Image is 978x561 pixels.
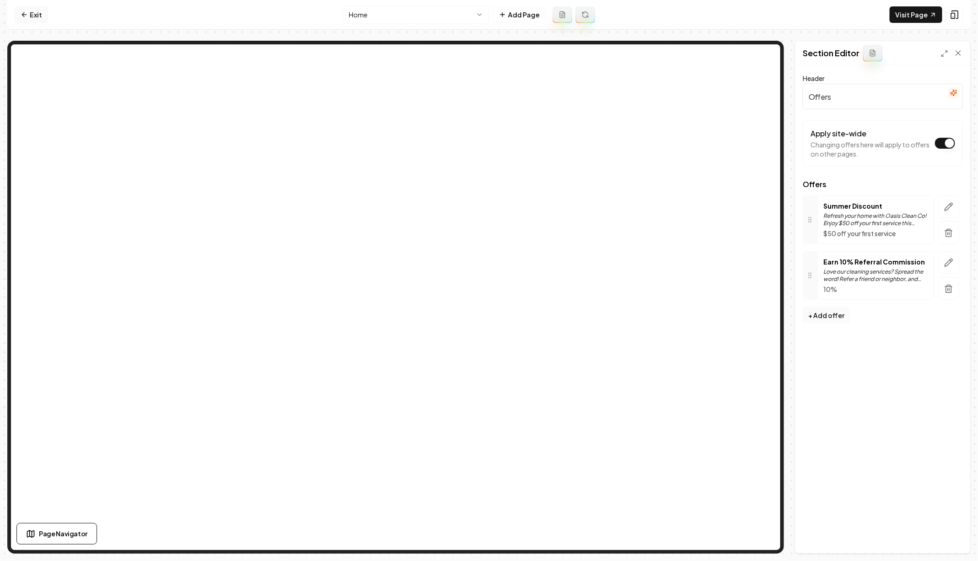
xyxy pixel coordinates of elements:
input: Header [803,84,963,109]
label: Header [803,74,825,82]
p: Refresh your home with Oasis Clean Co! Enjoy $50 off your first service this summer. Experience t... [823,212,929,227]
button: Add admin section prompt [863,45,882,61]
a: Exit [15,6,48,23]
button: + Add offer [803,307,850,324]
p: Earn 10% Referral Commission [823,257,929,266]
button: Regenerate page [576,6,595,23]
label: Apply site-wide [810,129,866,138]
p: $50 off your first service [823,229,929,238]
p: Summer Discount [823,201,929,210]
p: 10% [823,285,929,294]
h2: Section Editor [803,47,859,59]
span: Offers [803,181,963,188]
span: Page Navigator [39,529,87,539]
p: Changing offers here will apply to offers on other pages. [810,140,930,158]
a: Visit Page [890,6,942,23]
button: Page Navigator [16,523,97,545]
button: Add admin page prompt [553,6,572,23]
button: Add Page [493,6,546,23]
p: Love our cleaning services? Spread the word! Refer a friend or neighbor, and you’ll earn 10% comm... [823,268,929,283]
